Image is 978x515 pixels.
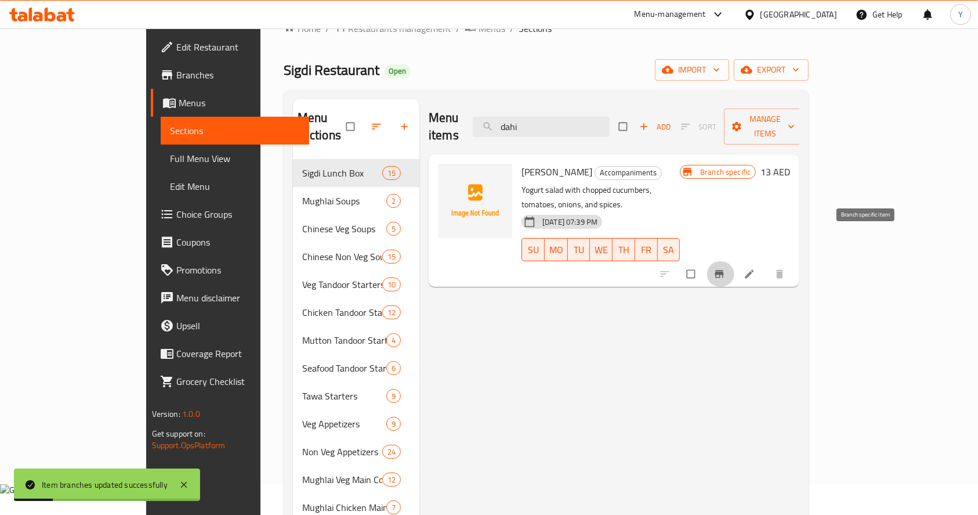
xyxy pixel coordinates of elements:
span: Menus [179,96,300,110]
span: 5 [387,224,400,235]
div: Chinese Non Veg Soups [302,250,382,264]
span: Select section first [673,118,724,136]
span: Manage items [733,112,797,141]
span: Tawa Starters [302,389,386,403]
button: WE [590,238,613,261]
h2: Menu items [429,109,459,144]
span: Choice Groups [176,207,300,221]
span: Select to update [680,263,704,285]
span: 15 [383,168,400,179]
span: export [743,63,799,77]
span: Get support on: [152,426,205,441]
span: Open [384,66,411,76]
span: Seafood Tandoor Starters [302,361,386,375]
a: Menus [465,21,505,36]
span: Coverage Report [176,347,300,361]
span: TH [617,242,631,258]
span: Sections [519,21,552,35]
span: 6 [387,363,400,374]
li: / [325,21,329,35]
span: 4 [387,335,400,346]
a: Coupons [151,228,310,256]
span: 2 [387,196,400,207]
a: Branches [151,61,310,89]
button: Manage items [724,109,806,145]
span: SA [662,242,676,258]
a: Grocery Checklist [151,368,310,395]
span: 24 [383,446,400,458]
a: Full Menu View [161,145,310,172]
a: Upsell [151,312,310,340]
div: items [386,361,401,375]
span: Sigdi Lunch Box [302,166,382,180]
div: Non Veg Appetizers [302,445,382,459]
span: Select section [612,116,636,138]
div: items [386,389,401,403]
span: FR [640,242,653,258]
a: Sections [161,117,310,145]
div: Tawa Starters9 [293,382,419,410]
div: Sigdi Lunch Box15 [293,159,419,187]
h6: 13 AED [760,164,790,180]
span: 9 [387,419,400,430]
div: Chinese Non Veg Soups15 [293,243,419,271]
span: Upsell [176,319,300,333]
span: 1.0.0 [182,406,200,422]
button: export [734,59,809,81]
div: items [382,473,401,487]
div: Chinese Veg Soups [302,222,386,236]
div: items [386,417,401,431]
a: Restaurants management [334,21,451,36]
button: delete [767,261,795,287]
li: / [510,21,514,35]
div: Non Veg Appetizers24 [293,438,419,466]
span: Y [958,8,963,21]
span: Version: [152,406,180,422]
span: Coupons [176,235,300,249]
li: / [456,21,460,35]
div: Mughlai Veg Main Course12 [293,466,419,494]
span: 12 [383,474,400,485]
button: SA [658,238,680,261]
a: Edit Menu [161,172,310,200]
span: SU [527,242,540,258]
span: 15 [383,251,400,262]
div: items [382,278,401,291]
div: Veg Tandoor Starters10 [293,271,419,298]
button: Add [636,118,673,136]
span: Menus [479,21,505,35]
button: Add section [392,114,419,139]
div: items [382,445,401,459]
a: Menus [151,89,310,117]
img: Dahi Kachumber [438,164,512,238]
span: Sort sections [364,114,392,139]
div: Veg Tandoor Starters [302,278,382,291]
div: Item branches updated successfully [42,478,168,491]
input: search [473,117,610,137]
span: Mutton Tandoor Starters [302,333,386,347]
span: Restaurants management [348,21,451,35]
button: import [655,59,729,81]
button: SU [521,238,545,261]
span: Full Menu View [170,152,300,165]
button: MO [545,238,568,261]
span: Chicken Tandoor Starters [302,305,382,319]
a: Choice Groups [151,200,310,228]
span: Mughlai Veg Main Course [302,473,382,487]
span: 12 [383,307,400,318]
span: [DATE] 07:39 PM [538,217,602,228]
span: 9 [387,391,400,402]
span: Sections [170,124,300,138]
a: Promotions [151,256,310,284]
div: Chicken Tandoor Starters12 [293,298,419,326]
span: Grocery Checklist [176,374,300,388]
span: Promotions [176,263,300,277]
div: Mutton Tandoor Starters4 [293,326,419,354]
div: Accompaniments [595,166,662,180]
span: Mughlai Chicken Main Course [302,500,386,514]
